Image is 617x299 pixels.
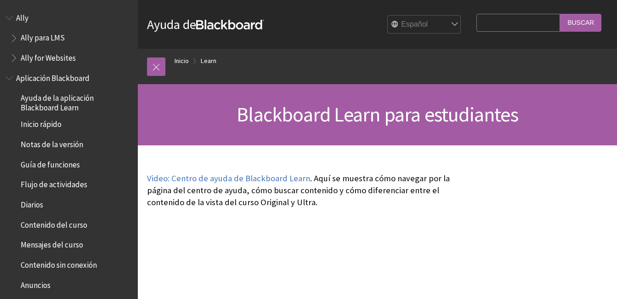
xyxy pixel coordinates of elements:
[21,117,62,129] span: Inicio rápido
[21,137,83,149] span: Notas de la versión
[196,20,264,29] strong: Blackboard
[21,277,51,290] span: Anuncios
[201,55,216,67] a: Learn
[147,16,264,33] a: Ayuda deBlackboard
[6,10,132,66] nav: Book outline for Anthology Ally Help
[16,70,90,83] span: Aplicación Blackboard
[21,217,87,230] span: Contenido del curso
[147,172,472,209] p: . Aquí se muestra cómo navegar por la página del centro de ayuda, cómo buscar contenido y cómo di...
[21,197,43,209] span: Diarios
[388,16,461,34] select: Site Language Selector
[21,157,80,169] span: Guía de funciones
[21,257,97,270] span: Contenido sin conexión
[16,10,28,23] span: Ally
[560,14,601,32] input: Buscar
[237,102,518,127] span: Blackboard Learn para estudiantes
[21,30,65,43] span: Ally para LMS
[175,55,189,67] a: Inicio
[21,237,83,250] span: Mensajes del curso
[21,50,76,63] span: Ally for Websites
[147,173,310,184] a: Video: Centro de ayuda de Blackboard Learn
[21,177,87,190] span: Flujo de actividades
[21,91,131,112] span: Ayuda de la aplicación Blackboard Learn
